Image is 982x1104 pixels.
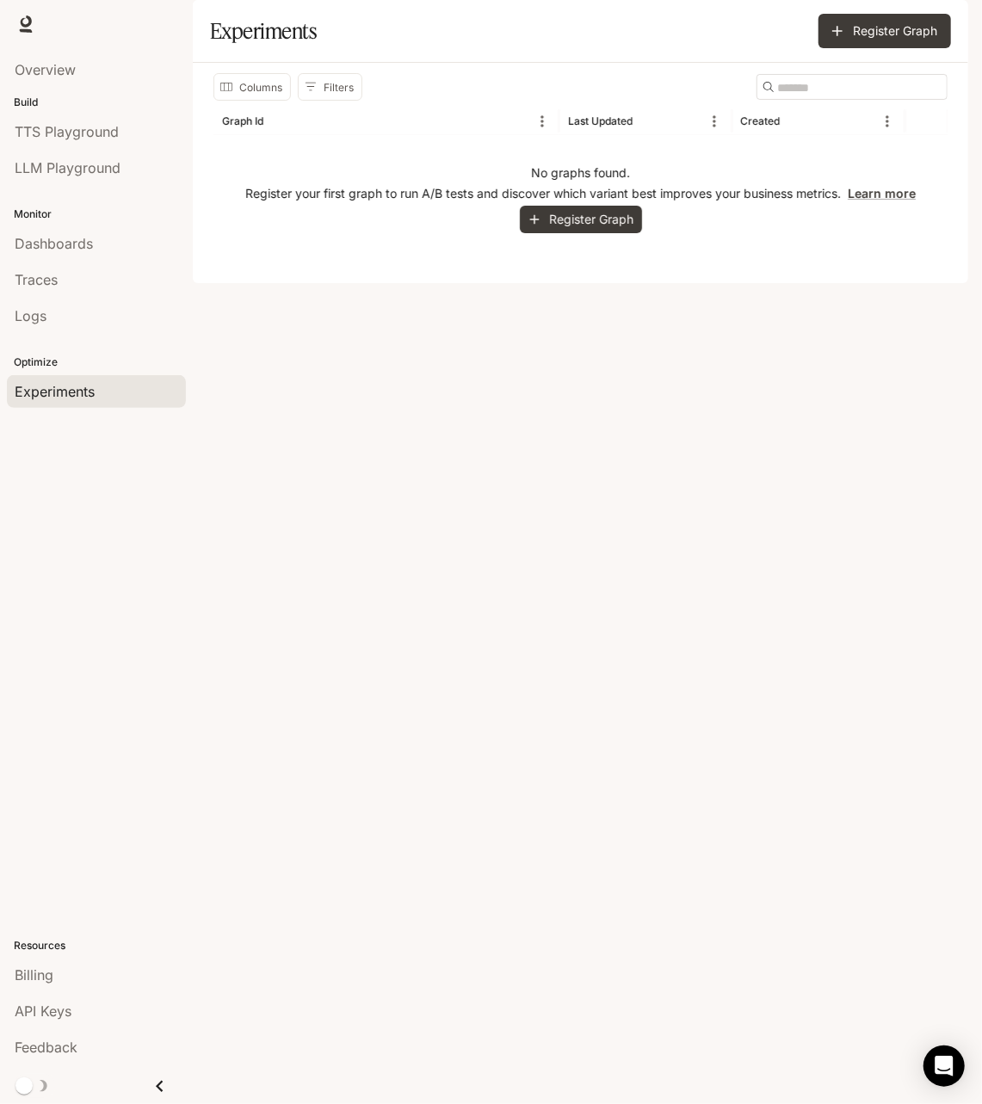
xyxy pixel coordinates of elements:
[265,108,291,134] button: Sort
[923,1045,965,1087] div: Open Intercom Messenger
[874,108,900,134] button: Menu
[245,185,916,202] p: Register your first graph to run A/B tests and discover which variant best improves your business...
[818,14,951,48] button: Register Graph
[520,206,642,234] button: Register Graph
[757,74,948,100] div: Search
[740,114,780,127] div: Created
[298,73,362,101] button: Show filters
[634,108,660,134] button: Sort
[210,14,317,48] h1: Experiments
[568,114,633,127] div: Last Updated
[222,114,263,127] div: Graph Id
[529,108,555,134] button: Menu
[848,186,916,200] a: Learn more
[701,108,727,134] button: Menu
[781,108,807,134] button: Sort
[531,164,630,182] p: No graphs found.
[213,73,291,101] button: Select columns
